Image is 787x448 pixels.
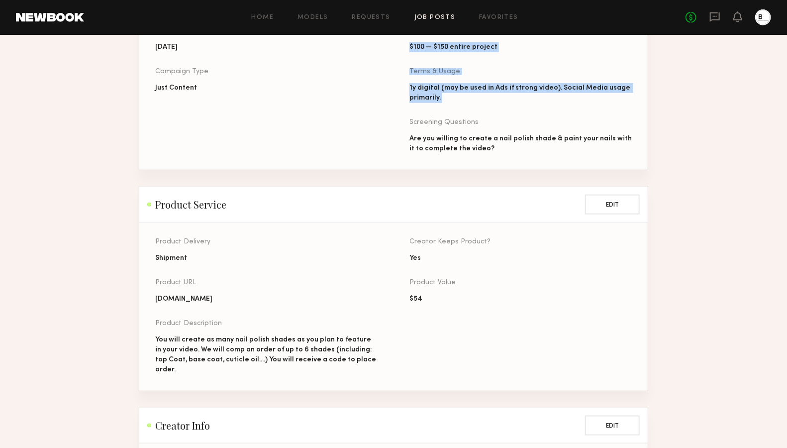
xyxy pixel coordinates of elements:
div: Product Description [155,320,378,327]
div: Product Value [409,279,632,286]
div: Campaign Type [155,68,378,75]
a: Requests [352,14,391,21]
a: Favorites [479,14,518,21]
a: Job Posts [414,14,456,21]
div: Are you willing to create a nail polish shade & paint your nails with it to complete the video? [409,134,632,154]
div: 1y digital (may be used in Ads if strong video). Social Media usage primarily. [409,83,632,103]
h2: Product Service [147,199,226,211]
div: Shipment [155,253,378,263]
button: Edit [585,195,640,215]
button: Edit [585,416,640,436]
div: [DATE] [155,42,233,52]
div: Terms & Usage [409,68,632,75]
div: Creator Keeps Product? [409,238,632,245]
div: Yes [409,253,632,263]
div: Just Content [155,83,378,93]
div: $54 [409,294,632,304]
div: [DOMAIN_NAME] [155,294,378,304]
div: You will create as many nail polish shades as you plan to feature in your video. We will comp an ... [155,335,378,375]
div: $100 — $150 entire project [409,42,632,52]
div: Product Delivery [155,238,378,245]
h2: Creator Info [147,420,210,432]
div: Product URL [155,279,378,286]
div: Screening Questions [409,119,632,126]
a: Home [252,14,274,21]
a: Models [297,14,328,21]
